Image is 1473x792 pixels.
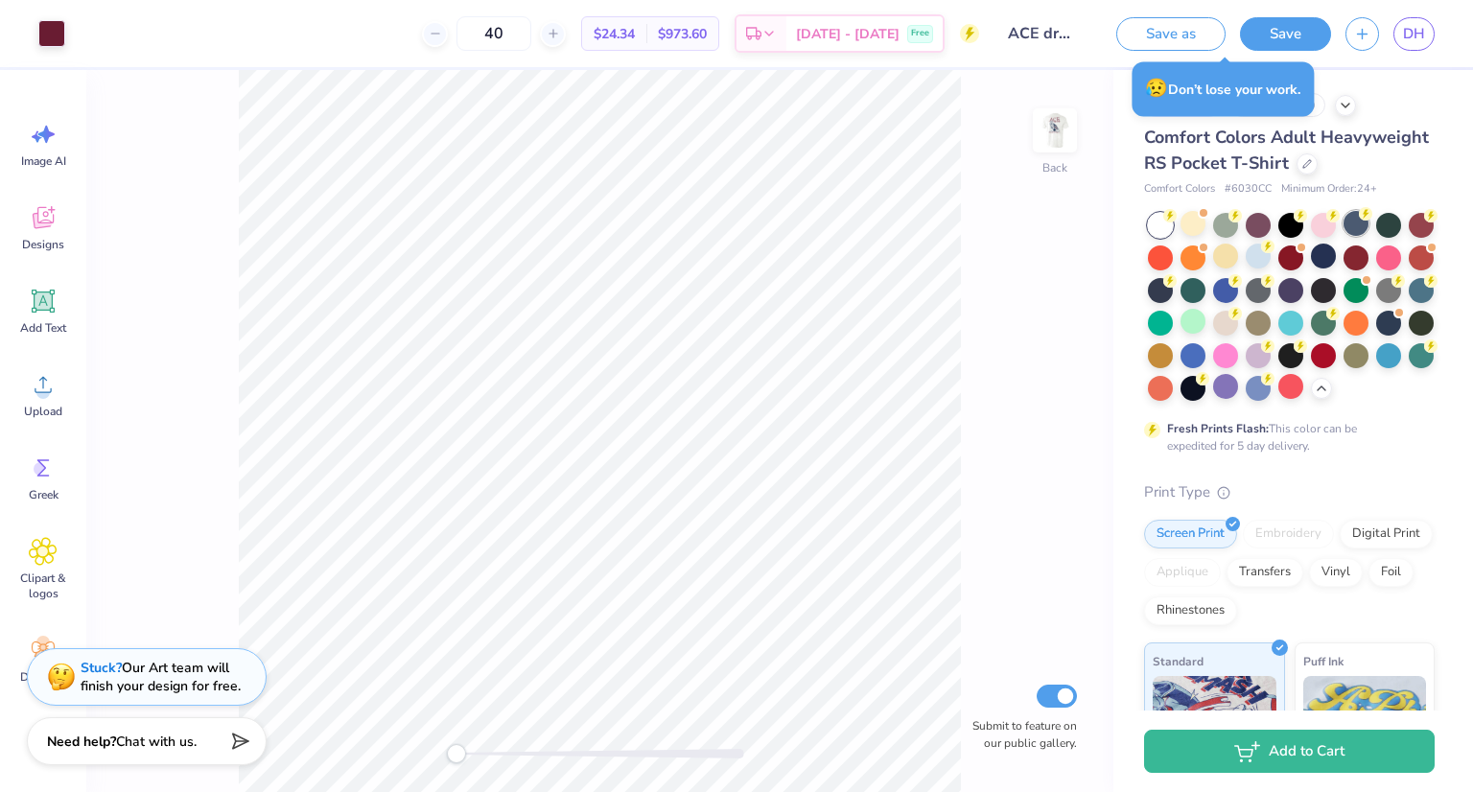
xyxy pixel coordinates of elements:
[1144,596,1237,625] div: Rhinestones
[911,27,929,40] span: Free
[796,24,900,44] span: [DATE] - [DATE]
[1144,520,1237,548] div: Screen Print
[20,669,66,685] span: Decorate
[12,571,75,601] span: Clipart & logos
[47,733,116,751] strong: Need help?
[456,16,531,51] input: – –
[24,404,62,419] span: Upload
[1281,181,1377,198] span: Minimum Order: 24 +
[594,24,635,44] span: $24.34
[1340,520,1433,548] div: Digital Print
[1144,126,1429,175] span: Comfort Colors Adult Heavyweight RS Pocket T-Shirt
[20,320,66,336] span: Add Text
[29,487,58,502] span: Greek
[1132,61,1314,116] div: Don’t lose your work.
[1144,730,1435,773] button: Add to Cart
[447,744,466,763] div: Accessibility label
[1227,558,1303,587] div: Transfers
[1393,17,1435,51] a: DH
[116,733,197,751] span: Chat with us.
[81,659,241,695] div: Our Art team will finish your design for free.
[1144,181,1215,198] span: Comfort Colors
[1309,558,1363,587] div: Vinyl
[1243,520,1334,548] div: Embroidery
[1403,23,1425,45] span: DH
[962,717,1077,752] label: Submit to feature on our public gallery.
[1368,558,1414,587] div: Foil
[1144,558,1221,587] div: Applique
[658,24,707,44] span: $973.60
[1303,676,1427,772] img: Puff Ink
[21,153,66,169] span: Image AI
[1167,421,1269,436] strong: Fresh Prints Flash:
[1116,17,1226,51] button: Save as
[1225,181,1272,198] span: # 6030CC
[1145,76,1168,101] span: 😥
[1144,481,1435,503] div: Print Type
[994,14,1087,53] input: Untitled Design
[1303,651,1344,671] span: Puff Ink
[22,237,64,252] span: Designs
[1167,420,1403,454] div: This color can be expedited for 5 day delivery.
[1153,676,1276,772] img: Standard
[1153,651,1204,671] span: Standard
[1042,159,1067,176] div: Back
[1036,111,1074,150] img: Back
[1240,17,1331,51] button: Save
[81,659,122,677] strong: Stuck?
